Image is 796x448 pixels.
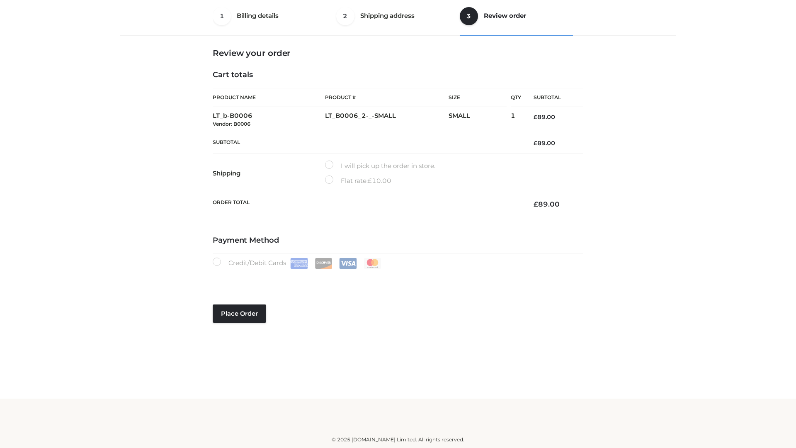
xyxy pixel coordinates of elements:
[511,88,521,107] th: Qty
[315,258,332,269] img: Discover
[213,193,521,215] th: Order Total
[534,200,538,208] span: £
[449,107,511,133] td: SMALL
[325,161,435,171] label: I will pick up the order in store.
[368,177,391,185] bdi: 10.00
[213,107,325,133] td: LT_b-B0006
[534,200,560,208] bdi: 89.00
[213,48,583,58] h3: Review your order
[325,175,391,186] label: Flat rate:
[534,113,537,121] span: £
[325,88,449,107] th: Product #
[511,107,521,133] td: 1
[325,107,449,133] td: LT_B0006_2-_-SMALL
[213,71,583,80] h4: Cart totals
[213,133,521,153] th: Subtotal
[213,153,325,193] th: Shipping
[339,258,357,269] img: Visa
[213,258,382,269] label: Credit/Debit Cards
[364,258,381,269] img: Mastercard
[213,304,266,323] button: Place order
[218,273,578,282] iframe: Secure card payment input frame
[213,236,583,245] h4: Payment Method
[213,121,250,127] small: Vendor: B0006
[449,88,507,107] th: Size
[213,88,325,107] th: Product Name
[521,88,583,107] th: Subtotal
[534,139,555,147] bdi: 89.00
[123,436,673,444] div: © 2025 [DOMAIN_NAME] Limited. All rights reserved.
[368,177,372,185] span: £
[534,113,555,121] bdi: 89.00
[290,258,308,269] img: Amex
[534,139,537,147] span: £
